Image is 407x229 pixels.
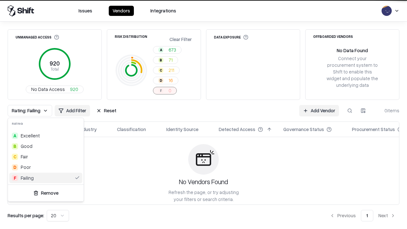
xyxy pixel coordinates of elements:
[8,118,84,129] div: Rating
[21,175,34,181] div: Failing
[8,129,84,184] div: Suggestions
[21,153,28,160] span: Fair
[21,132,40,139] span: Excellent
[21,164,31,170] div: Poor
[12,133,18,139] div: A
[12,143,18,149] div: B
[12,154,18,160] div: C
[10,187,81,199] button: Remove
[12,175,18,181] div: F
[21,143,32,149] span: Good
[12,164,18,170] div: D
